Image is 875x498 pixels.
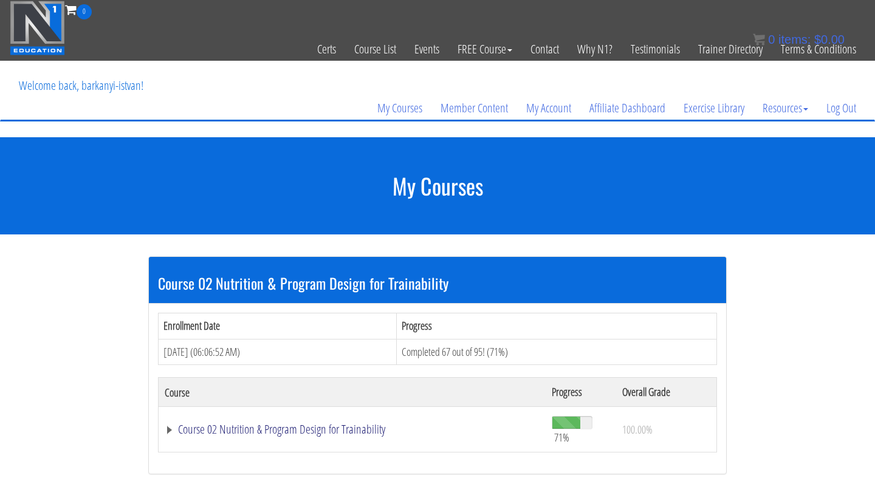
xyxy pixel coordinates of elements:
th: Progress [397,313,717,339]
th: Progress [546,378,616,407]
td: [DATE] (06:06:52 AM) [159,339,397,365]
th: Course [159,378,546,407]
a: 0 items: $0.00 [753,33,845,46]
a: Course 02 Nutrition & Program Design for Trainability [165,423,540,435]
a: 0 [65,1,92,18]
a: Resources [753,79,817,137]
td: 100.00% [616,407,716,452]
a: Events [405,19,448,79]
th: Enrollment Date [159,313,397,339]
span: 0 [768,33,775,46]
p: Welcome back, barkanyi-istvan! [10,61,153,110]
a: FREE Course [448,19,521,79]
a: My Courses [368,79,431,137]
span: $ [814,33,821,46]
h3: Course 02 Nutrition & Program Design for Trainability [158,275,717,291]
a: Log Out [817,79,865,137]
img: n1-education [10,1,65,55]
th: Overall Grade [616,378,716,407]
span: items: [778,33,811,46]
a: Contact [521,19,568,79]
a: Why N1? [568,19,622,79]
a: Certs [308,19,345,79]
span: 0 [77,4,92,19]
a: Terms & Conditions [772,19,865,79]
img: icon11.png [753,33,765,46]
a: Member Content [431,79,517,137]
td: Completed 67 out of 95! (71%) [397,339,717,365]
span: 71% [554,431,569,444]
a: Affiliate Dashboard [580,79,674,137]
a: Trainer Directory [689,19,772,79]
a: Course List [345,19,405,79]
a: Testimonials [622,19,689,79]
bdi: 0.00 [814,33,845,46]
a: My Account [517,79,580,137]
a: Exercise Library [674,79,753,137]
